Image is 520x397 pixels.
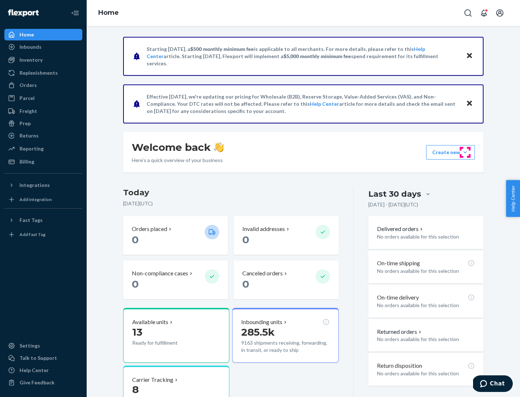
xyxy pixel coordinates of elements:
button: Open Search Box [461,6,475,20]
button: Fast Tags [4,214,82,226]
a: Orders [4,79,82,91]
p: Non-compliance cases [132,269,188,278]
a: Add Fast Tag [4,229,82,240]
p: No orders available for this selection [377,370,475,377]
img: Flexport logo [8,9,39,17]
button: Integrations [4,179,82,191]
p: No orders available for this selection [377,336,475,343]
button: Non-compliance cases 0 [123,261,228,299]
p: Invalid addresses [242,225,285,233]
p: Here’s a quick overview of your business [132,157,224,164]
div: Inbounds [19,43,42,51]
button: Returned orders [377,328,423,336]
span: 0 [132,278,139,290]
a: Help Center [4,365,82,376]
a: Reporting [4,143,82,154]
button: Close Navigation [68,6,82,20]
p: 9163 shipments receiving, forwarding, in transit, or ready to ship [241,339,329,354]
button: Close [465,99,474,109]
p: Orders placed [132,225,167,233]
div: Fast Tags [19,217,43,224]
button: Available units13Ready for fulfillment [123,308,229,363]
p: No orders available for this selection [377,302,475,309]
button: Canceled orders 0 [234,261,338,299]
span: $500 monthly minimum fee [190,46,254,52]
a: Prep [4,118,82,129]
a: Home [98,9,119,17]
p: Return disposition [377,362,422,370]
button: Create new [426,145,475,160]
div: Settings [19,342,40,349]
div: Parcel [19,95,35,102]
a: Parcel [4,92,82,104]
a: Settings [4,340,82,352]
span: $5,000 monthly minimum fee [283,53,351,59]
button: Talk to Support [4,352,82,364]
div: Billing [19,158,34,165]
p: On-time delivery [377,293,419,302]
h1: Welcome back [132,141,224,154]
button: Inbounding units285.5k9163 shipments receiving, forwarding, in transit, or ready to ship [232,308,338,363]
button: Give Feedback [4,377,82,388]
p: Canceled orders [242,269,283,278]
button: Delivered orders [377,225,424,233]
p: Available units [132,318,168,326]
div: Reporting [19,145,44,152]
iframe: Opens a widget where you can chat to one of our agents [473,375,513,393]
p: Inbounding units [241,318,282,326]
p: No orders available for this selection [377,233,475,240]
p: Carrier Tracking [132,376,173,384]
a: Inbounds [4,41,82,53]
span: 0 [242,234,249,246]
div: Help Center [19,367,49,374]
div: Integrations [19,182,50,189]
span: 0 [132,234,139,246]
span: 13 [132,326,142,338]
img: hand-wave emoji [214,142,224,152]
div: Freight [19,108,37,115]
p: Effective [DATE], we're updating our pricing for Wholesale (B2B), Reserve Storage, Value-Added Se... [147,93,459,115]
button: Close [465,51,474,61]
div: Talk to Support [19,354,57,362]
p: Starting [DATE], a is applicable to all merchants. For more details, please refer to this article... [147,45,459,67]
a: Home [4,29,82,40]
a: Freight [4,105,82,117]
p: [DATE] ( UTC ) [123,200,339,207]
h3: Today [123,187,339,198]
div: Add Fast Tag [19,231,45,237]
a: Returns [4,130,82,141]
div: Replenishments [19,69,58,77]
div: Orders [19,82,37,89]
p: [DATE] - [DATE] ( UTC ) [368,201,418,208]
div: Add Integration [19,196,52,202]
a: Add Integration [4,194,82,205]
button: Open account menu [493,6,507,20]
a: Help Center [310,101,339,107]
div: Home [19,31,34,38]
button: Open notifications [477,6,491,20]
div: Inventory [19,56,43,64]
span: 0 [242,278,249,290]
span: 8 [132,383,139,396]
div: Prep [19,120,31,127]
button: Invalid addresses 0 [234,216,338,255]
div: Last 30 days [368,188,421,200]
p: On-time shipping [377,259,420,267]
p: Ready for fulfillment [132,339,199,346]
a: Billing [4,156,82,167]
p: No orders available for this selection [377,267,475,275]
button: Help Center [506,180,520,217]
a: Inventory [4,54,82,66]
ol: breadcrumbs [92,3,125,23]
button: Orders placed 0 [123,216,228,255]
div: Returns [19,132,39,139]
div: Give Feedback [19,379,55,386]
span: 285.5k [241,326,275,338]
a: Replenishments [4,67,82,79]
